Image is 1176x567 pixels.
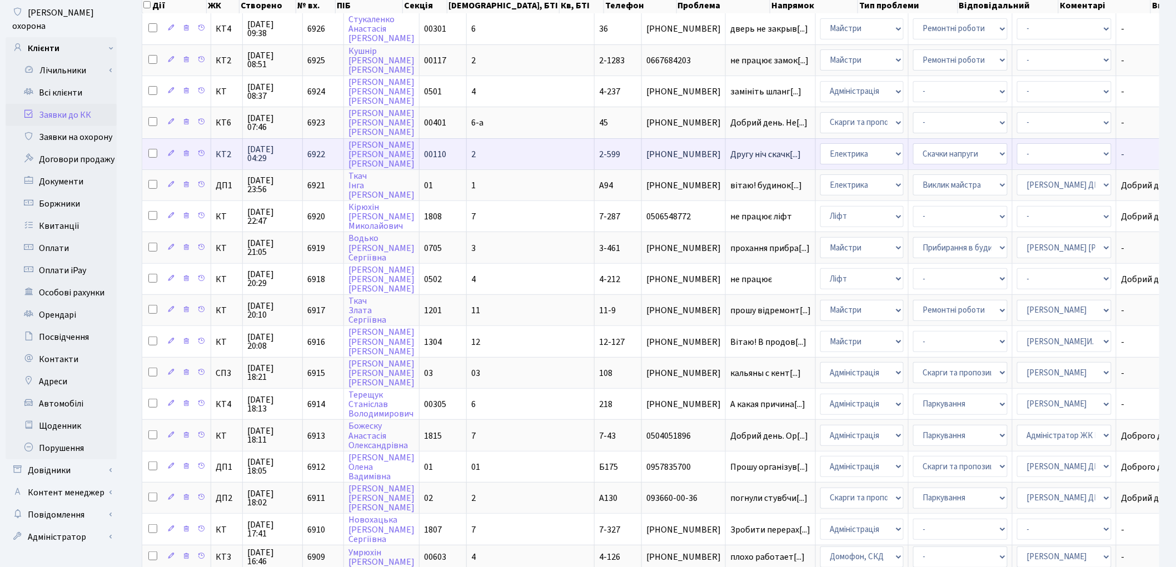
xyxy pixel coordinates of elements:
[348,483,415,514] a: [PERSON_NAME][PERSON_NAME][PERSON_NAME]
[599,273,620,285] span: 4-212
[424,242,442,254] span: 0705
[646,87,721,96] span: [PHONE_NUMBER]
[730,179,802,192] span: вітаю! будинок[...]
[471,54,476,67] span: 2
[348,327,415,358] a: [PERSON_NAME][PERSON_NAME][PERSON_NAME]
[646,56,721,65] span: 0667684203
[6,415,117,437] a: Щоденник
[730,148,801,160] span: Другу ніч скачк[...]
[424,336,442,348] span: 1304
[348,45,415,76] a: Кушнір[PERSON_NAME][PERSON_NAME]
[730,524,810,536] span: Зробити перерах[...]
[6,481,117,504] a: Контент менеджер
[216,244,238,253] span: КТ
[599,210,620,223] span: 7-287
[471,336,480,348] span: 12
[307,210,325,223] span: 6920
[471,430,476,442] span: 7
[424,524,442,536] span: 1807
[247,114,298,132] span: [DATE] 07:46
[730,212,811,221] span: не працює ліфт
[471,524,476,536] span: 7
[471,551,476,563] span: 4
[471,461,480,473] span: 01
[646,553,721,561] span: [PHONE_NUMBER]
[247,208,298,225] span: [DATE] 22:47
[599,304,616,317] span: 11-9
[471,179,476,192] span: 1
[247,520,298,538] span: [DATE] 17:41
[599,551,620,563] span: 4-126
[216,369,238,378] span: СП3
[348,76,415,107] a: [PERSON_NAME][PERSON_NAME][PERSON_NAME]
[424,461,433,473] span: 01
[646,431,721,440] span: 0504051896
[599,461,618,473] span: Б175
[471,398,476,410] span: 6
[424,179,433,192] span: 01
[471,117,484,129] span: 6-а
[471,492,476,504] span: 2
[307,148,325,160] span: 6922
[646,463,721,471] span: 0957835700
[599,336,625,348] span: 12-127
[6,259,117,282] a: Оплати iPay
[730,430,808,442] span: Добрий день. Ор[...]
[216,525,238,534] span: КТ
[216,118,238,127] span: КТ6
[348,170,415,201] a: ТкачІнга[PERSON_NAME]
[307,461,325,473] span: 6912
[216,553,238,561] span: КТ3
[247,20,298,38] span: [DATE] 09:38
[646,525,721,534] span: [PHONE_NUMBER]
[348,107,415,138] a: [PERSON_NAME][PERSON_NAME][PERSON_NAME]
[646,181,721,190] span: [PHONE_NUMBER]
[348,295,386,326] a: ТкачЗлатаСергіївна
[6,237,117,259] a: Оплати
[599,23,608,35] span: 36
[730,275,811,284] span: не працює
[247,83,298,101] span: [DATE] 08:37
[646,118,721,127] span: [PHONE_NUMBER]
[216,338,238,347] span: КТ
[424,430,442,442] span: 1815
[247,548,298,566] span: [DATE] 16:46
[424,23,446,35] span: 00301
[6,348,117,370] a: Контакти
[6,170,117,193] a: Документи
[216,275,238,284] span: КТ
[6,326,117,348] a: Посвідчення
[307,336,325,348] span: 6916
[730,461,808,473] span: Прошу організув[...]
[216,463,238,471] span: ДП1
[471,210,476,223] span: 7
[599,117,608,129] span: 45
[247,395,298,413] span: [DATE] 18:13
[424,210,442,223] span: 1808
[348,264,415,295] a: [PERSON_NAME][PERSON_NAME][PERSON_NAME]
[247,176,298,194] span: [DATE] 23:56
[730,23,808,35] span: дверь не закрыв[...]
[424,551,446,563] span: 00603
[424,273,442,285] span: 0502
[348,358,415,389] a: [PERSON_NAME][PERSON_NAME][PERSON_NAME]
[730,242,810,254] span: прохання прибра[...]
[348,451,415,483] a: [PERSON_NAME]ОленаВадимівна
[471,242,476,254] span: 3
[216,431,238,440] span: КТ
[6,304,117,326] a: Орендарі
[730,492,808,504] span: погнули стувбчи[...]
[6,504,117,526] a: Повідомлення
[6,148,117,170] a: Договори продажу
[6,282,117,304] a: Особові рахунки
[730,551,805,563] span: плохо работает[...]
[646,275,721,284] span: [PHONE_NUMBER]
[247,51,298,69] span: [DATE] 08:51
[730,86,801,98] span: замініть шланг[...]
[730,54,809,67] span: не працює замок[...]
[471,148,476,160] span: 2
[216,181,238,190] span: ДП1
[13,59,117,82] a: Лічильники
[307,179,325,192] span: 6921
[646,369,721,378] span: [PHONE_NUMBER]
